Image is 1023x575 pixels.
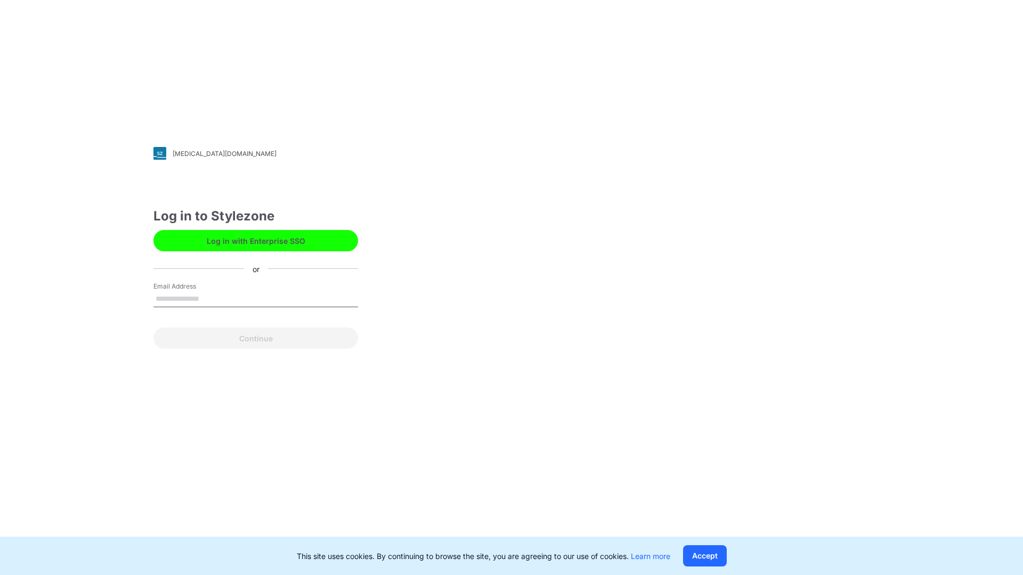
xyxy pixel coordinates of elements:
[153,230,358,251] button: Log in with Enterprise SSO
[683,545,727,566] button: Accept
[244,263,268,274] div: or
[153,147,358,160] a: [MEDICAL_DATA][DOMAIN_NAME]
[153,207,358,226] div: Log in to Stylezone
[153,147,166,160] img: svg+xml;base64,PHN2ZyB3aWR0aD0iMjgiIGhlaWdodD0iMjgiIHZpZXdCb3g9IjAgMCAyOCAyOCIgZmlsbD0ibm9uZSIgeG...
[153,282,228,291] label: Email Address
[173,150,277,158] div: [MEDICAL_DATA][DOMAIN_NAME]
[297,551,670,562] p: This site uses cookies. By continuing to browse the site, you are agreeing to our use of cookies.
[631,552,670,561] a: Learn more
[863,27,996,46] img: browzwear-logo.73288ffb.svg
